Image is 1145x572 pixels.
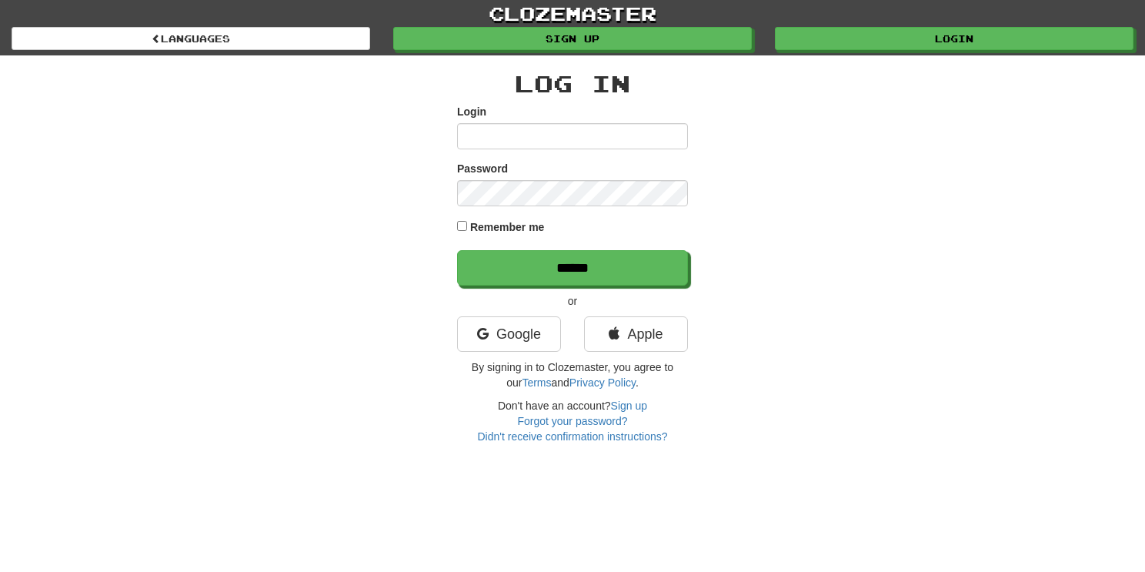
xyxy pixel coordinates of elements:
p: or [457,293,688,309]
a: Login [775,27,1133,50]
a: Privacy Policy [569,376,636,389]
h2: Log In [457,71,688,96]
div: Don't have an account? [457,398,688,444]
a: Languages [12,27,370,50]
a: Terms [522,376,551,389]
a: Sign up [393,27,752,50]
p: By signing in to Clozemaster, you agree to our and . [457,360,688,390]
label: Password [457,161,508,176]
a: Apple [584,316,688,352]
a: Didn't receive confirmation instructions? [477,430,667,443]
a: Forgot your password? [517,415,627,427]
label: Login [457,104,486,119]
label: Remember me [470,219,545,235]
a: Sign up [611,400,647,412]
a: Google [457,316,561,352]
